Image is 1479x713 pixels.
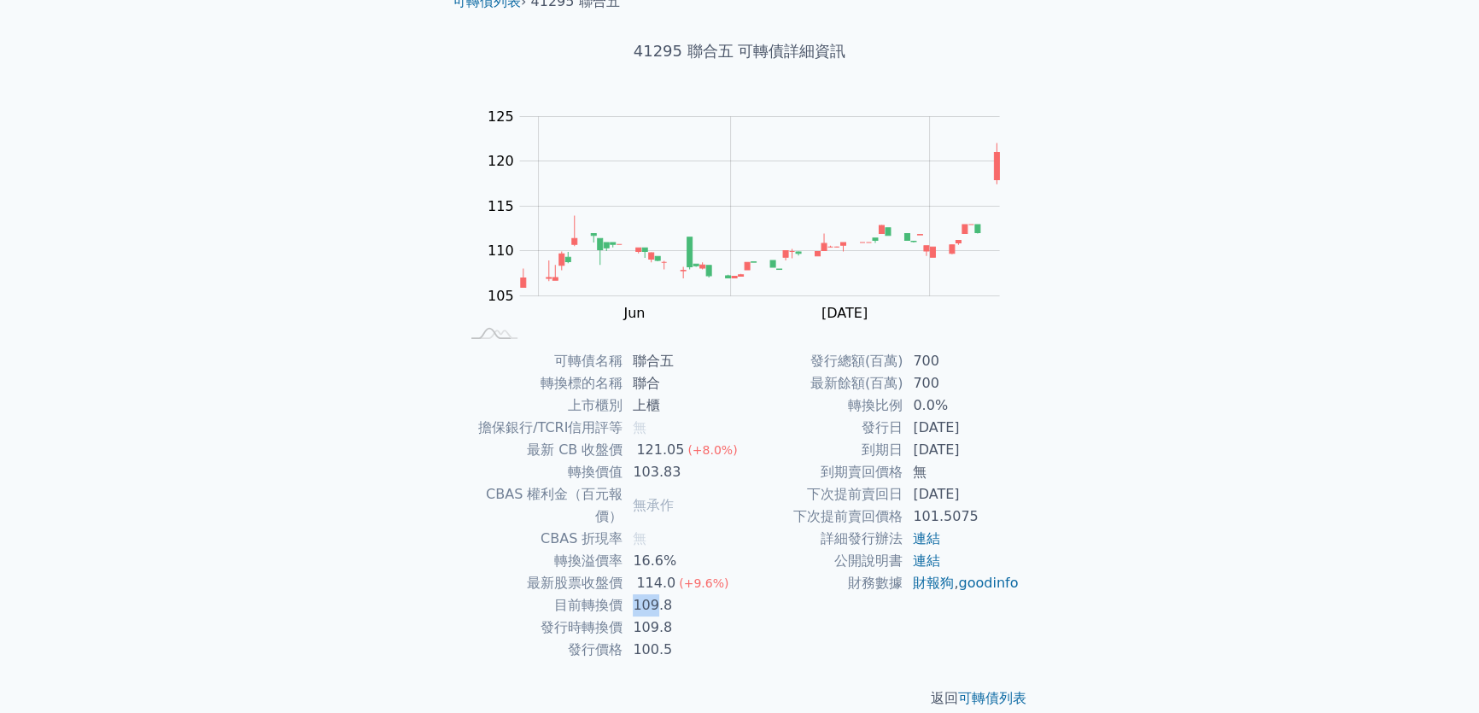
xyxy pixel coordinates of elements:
td: CBAS 權利金（百元報價） [459,483,623,528]
td: 發行價格 [459,639,623,661]
td: 轉換溢價率 [459,550,623,572]
td: 上櫃 [623,394,739,417]
td: 100.5 [623,639,739,661]
a: 連結 [913,552,940,569]
span: 無 [633,530,646,546]
span: 無 [633,419,646,435]
td: 103.83 [623,461,739,483]
td: 下次提前賣回價格 [739,506,903,528]
td: CBAS 折現率 [459,528,623,550]
h1: 41295 聯合五 可轉債詳細資訊 [439,39,1040,63]
td: 聯合 [623,372,739,394]
a: 連結 [913,530,940,546]
tspan: 105 [488,288,514,304]
tspan: [DATE] [821,305,868,321]
td: [DATE] [903,417,1020,439]
td: 可轉債名稱 [459,350,623,372]
td: , [903,572,1020,594]
td: 發行總額(百萬) [739,350,903,372]
a: goodinfo [958,575,1018,591]
div: 114.0 [633,572,679,594]
td: 最新股票收盤價 [459,572,623,594]
a: 財報狗 [913,575,954,591]
td: 到期賣回價格 [739,461,903,483]
td: [DATE] [903,439,1020,461]
td: 公開說明書 [739,550,903,572]
td: 700 [903,372,1020,394]
span: 無承作 [633,497,674,513]
td: 上市櫃別 [459,394,623,417]
td: 財務數據 [739,572,903,594]
g: Chart [478,108,1025,321]
td: 聯合五 [623,350,739,372]
td: 詳細發行辦法 [739,528,903,550]
td: 0.0% [903,394,1020,417]
td: 下次提前賣回日 [739,483,903,506]
td: 109.8 [623,594,739,617]
span: (+9.6%) [679,576,728,590]
tspan: 110 [488,243,514,259]
td: 目前轉換價 [459,594,623,617]
a: 可轉債列表 [958,690,1026,706]
td: [DATE] [903,483,1020,506]
td: 101.5075 [903,506,1020,528]
td: 109.8 [623,617,739,639]
td: 轉換比例 [739,394,903,417]
tspan: 120 [488,153,514,169]
tspan: Jun [623,305,645,321]
td: 轉換價值 [459,461,623,483]
g: Series [521,143,1000,287]
td: 最新 CB 收盤價 [459,439,623,461]
td: 發行日 [739,417,903,439]
tspan: 115 [488,198,514,214]
span: (+8.0%) [687,443,737,457]
td: 轉換標的名稱 [459,372,623,394]
tspan: 125 [488,108,514,125]
td: 發行時轉換價 [459,617,623,639]
td: 到期日 [739,439,903,461]
div: 121.05 [633,439,687,461]
td: 16.6% [623,550,739,572]
td: 擔保銀行/TCRI信用評等 [459,417,623,439]
td: 無 [903,461,1020,483]
p: 返回 [439,688,1040,709]
td: 最新餘額(百萬) [739,372,903,394]
td: 700 [903,350,1020,372]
